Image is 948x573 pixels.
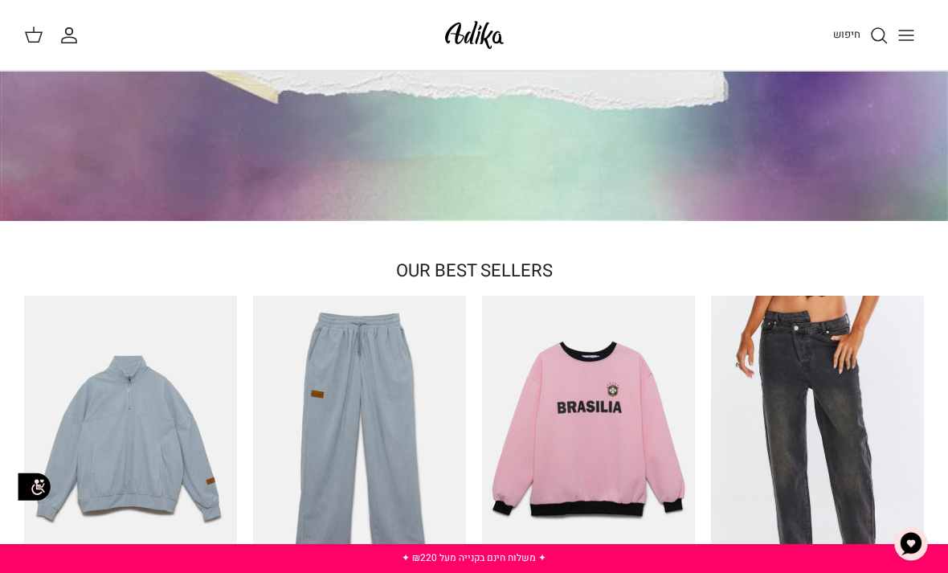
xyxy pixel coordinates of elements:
button: Toggle menu [889,18,924,53]
button: צ'אט [887,520,935,568]
a: החשבון שלי [59,26,85,45]
span: חיפוש [833,27,860,42]
a: ✦ משלוח חינם בקנייה מעל ₪220 ✦ [402,550,546,565]
img: accessibility_icon02.svg [12,465,56,510]
a: חיפוש [833,26,889,45]
img: Adika IL [440,16,509,54]
a: OUR BEST SELLERS [396,258,553,284]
